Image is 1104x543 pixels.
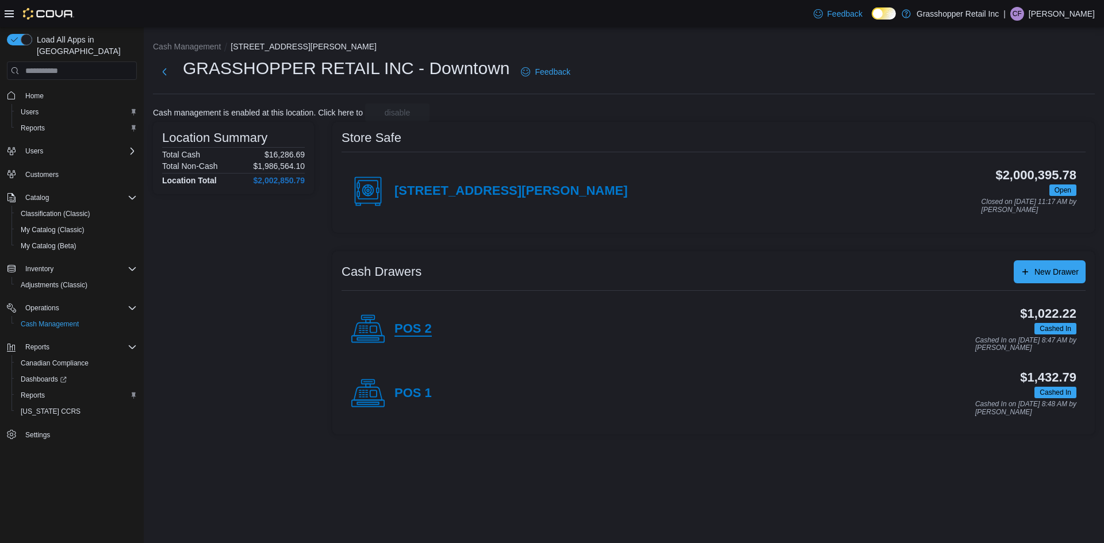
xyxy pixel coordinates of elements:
span: Canadian Compliance [16,356,137,370]
h4: POS 1 [394,386,432,401]
a: [US_STATE] CCRS [16,405,85,418]
button: Adjustments (Classic) [11,277,141,293]
a: My Catalog (Beta) [16,239,81,253]
button: Reports [21,340,54,354]
a: Settings [21,428,55,442]
a: Home [21,89,48,103]
span: Dashboards [16,372,137,386]
span: Open [1055,185,1071,195]
input: Dark Mode [872,7,896,20]
a: Dashboards [16,372,71,386]
h4: [STREET_ADDRESS][PERSON_NAME] [394,184,628,199]
h1: GRASSHOPPER RETAIL INC - Downtown [183,57,509,80]
a: Reports [16,121,49,135]
h4: $2,002,850.79 [253,176,305,185]
a: My Catalog (Classic) [16,223,89,237]
span: Inventory [21,262,137,276]
button: Classification (Classic) [11,206,141,222]
span: Users [21,144,137,158]
span: Cashed In [1034,323,1076,334]
span: Reports [21,340,137,354]
a: Canadian Compliance [16,356,93,370]
button: Settings [2,426,141,443]
span: Washington CCRS [16,405,137,418]
p: Closed on [DATE] 11:17 AM by [PERSON_NAME] [982,198,1076,214]
button: Reports [2,339,141,355]
button: Next [153,60,176,83]
h3: $2,000,395.78 [995,168,1076,182]
span: Catalog [21,191,137,205]
span: Catalog [25,193,49,202]
h4: POS 2 [394,322,432,337]
a: Classification (Classic) [16,207,95,221]
span: Canadian Compliance [21,359,89,368]
span: Customers [21,167,137,182]
button: Operations [2,300,141,316]
span: Classification (Classic) [16,207,137,221]
h3: Cash Drawers [342,265,421,279]
span: Users [16,105,137,119]
button: Cash Management [11,316,141,332]
button: [US_STATE] CCRS [11,403,141,419]
span: Cashed In [1040,387,1071,398]
a: Cash Management [16,317,83,331]
p: Grasshopper Retail Inc [917,7,999,21]
button: Home [2,87,141,103]
span: CF [1013,7,1022,21]
span: Adjustments (Classic) [16,278,137,292]
button: Catalog [21,191,53,205]
p: $1,986,564.10 [253,161,305,171]
button: Canadian Compliance [11,355,141,371]
img: Cova [23,8,74,20]
a: Dashboards [11,371,141,387]
a: Reports [16,388,49,402]
button: Operations [21,301,64,315]
span: My Catalog (Beta) [21,241,76,251]
span: My Catalog (Beta) [16,239,137,253]
a: Users [16,105,43,119]
span: disable [385,107,410,118]
span: Home [25,91,44,101]
button: Cash Management [153,42,221,51]
span: Operations [25,303,59,313]
span: Reports [16,121,137,135]
span: Feedback [827,8,862,20]
span: Cash Management [16,317,137,331]
div: Charlie Finch [1010,7,1024,21]
span: Reports [21,124,45,133]
button: [STREET_ADDRESS][PERSON_NAME] [231,42,377,51]
button: Reports [11,387,141,403]
span: Dashboards [21,375,67,384]
nav: An example of EuiBreadcrumbs [153,41,1095,55]
h3: Store Safe [342,131,401,145]
span: Reports [25,342,49,352]
span: Classification (Classic) [21,209,90,218]
span: Feedback [535,66,570,78]
a: Adjustments (Classic) [16,278,92,292]
span: My Catalog (Classic) [16,223,137,237]
nav: Complex example [7,82,137,473]
span: Load All Apps in [GEOGRAPHIC_DATA] [32,34,137,57]
button: New Drawer [1014,260,1086,283]
button: My Catalog (Beta) [11,238,141,254]
span: New Drawer [1034,266,1079,278]
span: Home [21,88,137,102]
span: My Catalog (Classic) [21,225,85,234]
button: Catalog [2,190,141,206]
span: Cash Management [21,319,79,329]
span: Settings [21,428,137,442]
h6: Total Non-Cash [162,161,218,171]
p: Cashed In on [DATE] 8:48 AM by [PERSON_NAME] [975,400,1076,416]
h6: Total Cash [162,150,200,159]
h3: Location Summary [162,131,267,145]
p: Cashed In on [DATE] 8:47 AM by [PERSON_NAME] [975,337,1076,352]
span: Operations [21,301,137,315]
button: Users [2,143,141,159]
button: Users [21,144,48,158]
p: [PERSON_NAME] [1029,7,1095,21]
button: Reports [11,120,141,136]
p: | [1003,7,1006,21]
h4: Location Total [162,176,217,185]
h3: $1,022.22 [1020,307,1076,321]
